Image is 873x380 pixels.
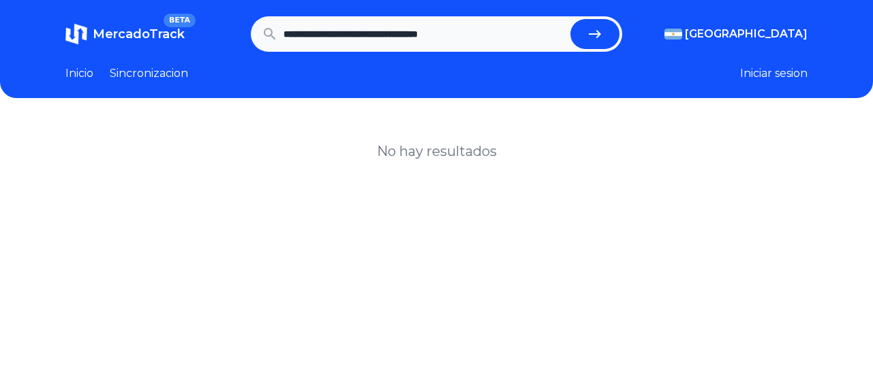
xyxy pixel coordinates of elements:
span: MercadoTrack [93,27,185,42]
a: Inicio [65,65,93,82]
button: Iniciar sesion [740,65,808,82]
a: Sincronizacion [110,65,188,82]
a: MercadoTrackBETA [65,23,185,45]
h1: No hay resultados [377,142,497,161]
span: BETA [164,14,196,27]
button: [GEOGRAPHIC_DATA] [664,26,808,42]
span: [GEOGRAPHIC_DATA] [685,26,808,42]
img: Argentina [664,29,682,39]
img: MercadoTrack [65,23,87,45]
